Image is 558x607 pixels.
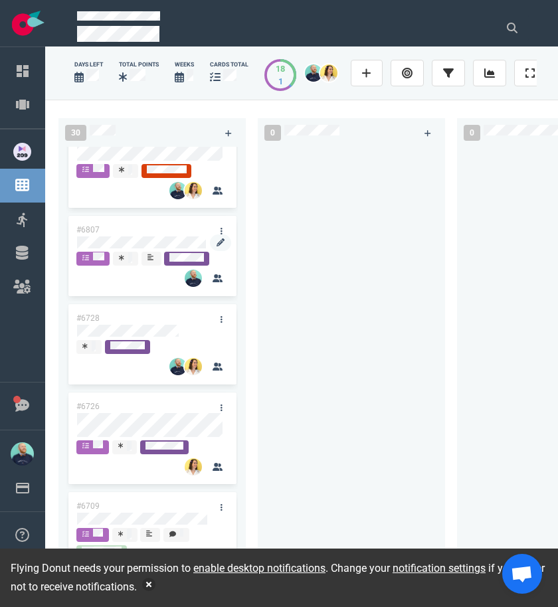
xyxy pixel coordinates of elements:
[169,358,187,375] img: 26
[119,60,159,69] div: Total Points
[464,125,480,141] span: 0
[502,554,542,594] div: Ouvrir le chat
[76,402,100,411] a: #6726
[185,182,202,199] img: 26
[175,60,194,69] div: Weeks
[210,60,248,69] div: cards total
[185,458,202,476] img: 26
[169,182,187,199] img: 26
[65,125,86,141] span: 30
[193,562,325,574] a: enable desktop notifications
[276,75,285,88] div: 1
[185,358,202,375] img: 26
[76,313,100,323] a: #6728
[264,125,281,141] span: 0
[320,64,337,82] img: 26
[11,562,325,574] span: Flying Donut needs your permission to
[76,501,100,511] a: #6709
[185,270,202,287] img: 26
[393,562,486,574] a: notification settings
[276,62,285,75] div: 18
[74,60,103,69] div: days left
[305,64,322,82] img: 26
[76,225,100,234] a: #6807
